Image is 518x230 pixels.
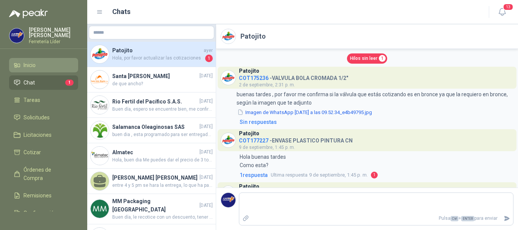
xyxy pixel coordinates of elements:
[221,29,235,44] img: Company Logo
[199,98,213,105] span: [DATE]
[29,27,78,38] p: [PERSON_NAME] [PERSON_NAME]
[347,53,387,64] a: Hilos sin leer1
[112,72,198,80] h4: Santa [PERSON_NAME]
[24,166,71,182] span: Órdenes de Compra
[24,209,57,217] span: Configuración
[239,131,259,136] h3: Patojito
[112,182,213,189] span: entre 4 y 5 pm se hara la entrega, lo que ha pasado es que el pedido llego ayer fuera del horario...
[112,174,198,182] h4: [PERSON_NAME] [PERSON_NAME]
[112,80,213,88] span: de que ancho?
[238,118,513,126] a: Sin respuestas
[112,123,198,131] h4: Salamanca Oleaginosas SAS
[87,118,216,143] a: Company LogoSalamanca Oleaginosas SAS[DATE]buen dia , esta programado para ser entregado hoy, gra...
[240,31,266,42] h2: Patojito
[239,82,295,88] span: 2 de septiembre, 2:31 p. m.
[240,153,286,169] p: Hola buenas tardes Como esta?
[239,136,353,143] h4: - ENVASE PLASTICO PINTURA CN
[112,55,204,62] span: Hola, por favor actualizar las cotizaciones
[205,55,213,62] span: 1
[112,6,130,17] h1: Chats
[9,206,78,220] a: Configuración
[112,106,213,113] span: Buen día, espero se encuentre bien, me confirma la fecha de despacho por favor
[91,147,109,165] img: Company Logo
[199,149,213,156] span: [DATE]
[91,121,109,139] img: Company Logo
[239,73,348,80] h4: - VALVULA BOLA CROMADA 1/2"
[112,156,213,164] span: Hola, buen dia Me puedes dar el precio de 3 toneladas de ángulos 2X3/16 Y cual es el tiempo de en...
[91,45,109,63] img: Company Logo
[9,9,48,18] img: Logo peakr
[91,70,109,89] img: Company Logo
[238,171,513,179] a: 1respuestaUltima respuesta9 de septiembre, 1:45 p. m.1
[9,93,78,107] a: Tareas
[9,128,78,142] a: Licitaciones
[221,70,235,85] img: Company Logo
[237,108,373,116] button: Imagen de WhatsApp [DATE] a las 09.52.34_e4b49795.jpg
[24,131,52,139] span: Licitaciones
[112,197,198,214] h4: MM Packaging [GEOGRAPHIC_DATA]
[199,123,213,130] span: [DATE]
[87,92,216,118] a: Company LogoRio Fertil del Pacífico S.A.S.[DATE]Buen día, espero se encuentre bien, me confirma l...
[221,133,235,147] img: Company Logo
[91,96,109,114] img: Company Logo
[451,216,458,221] span: Ctrl
[24,148,41,156] span: Cotizar
[271,171,368,179] span: 9 de septiembre, 1:45 p. m.
[204,47,213,54] span: ayer
[371,172,378,178] span: 1
[239,138,268,144] span: COT177227
[271,171,308,179] span: Ultima respuesta
[240,171,268,179] span: 1 respuesta
[239,145,295,150] span: 9 de septiembre, 1:45 p. m.
[503,3,513,11] span: 13
[9,188,78,203] a: Remisiones
[87,194,216,224] a: Company LogoMM Packaging [GEOGRAPHIC_DATA][DATE]Buen día, le recotice con un descuento, tener en ...
[24,78,35,87] span: Chat
[9,75,78,90] a: Chat1
[239,212,252,225] label: Adjuntar archivos
[199,72,213,80] span: [DATE]
[199,174,213,181] span: [DATE]
[9,58,78,72] a: Inicio
[240,118,277,126] div: Sin respuestas
[24,61,36,69] span: Inicio
[29,39,78,44] p: Ferretería Líder
[87,143,216,169] a: Company LogoAlmatec[DATE]Hola, buen dia Me puedes dar el precio de 3 toneladas de ángulos 2X3/16 ...
[495,5,509,19] button: 13
[24,191,52,200] span: Remisiones
[9,28,24,43] img: Company Logo
[87,169,216,194] a: [PERSON_NAME] [PERSON_NAME][DATE]entre 4 y 5 pm se hara la entrega, lo que ha pasado es que el pe...
[379,55,386,62] span: 1
[9,145,78,160] a: Cotizar
[461,216,474,221] span: ENTER
[91,200,109,218] img: Company Logo
[221,193,235,207] img: Company Logo
[24,96,40,104] span: Tareas
[350,55,377,62] span: Hilos sin leer
[112,214,213,221] span: Buen día, le recotice con un descuento, tener en cuenta que como son diferentes tallas se entrega...
[199,202,213,209] span: [DATE]
[24,113,50,122] span: Solicitudes
[112,131,213,138] span: buen dia , esta programado para ser entregado hoy, gracias
[252,212,501,225] p: Pulsa + para enviar
[87,42,216,67] a: Company LogoPatojitoayerHola, por favor actualizar las cotizaciones1
[112,46,202,55] h4: Patojito
[221,186,235,200] img: Company Logo
[87,67,216,92] a: Company LogoSanta [PERSON_NAME][DATE]de que ancho?
[239,185,259,189] h3: Patojito
[112,97,198,106] h4: Rio Fertil del Pacífico S.A.S.
[239,69,259,73] h3: Patojito
[9,163,78,185] a: Órdenes de Compra
[112,148,198,156] h4: Almatec
[65,80,74,86] span: 1
[237,90,514,107] p: buenas tardes , por favor me confirma si la válvula que estás cotizando es en bronce ya que la re...
[9,110,78,125] a: Solicitudes
[501,212,513,225] button: Enviar
[239,75,268,81] span: COT175236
